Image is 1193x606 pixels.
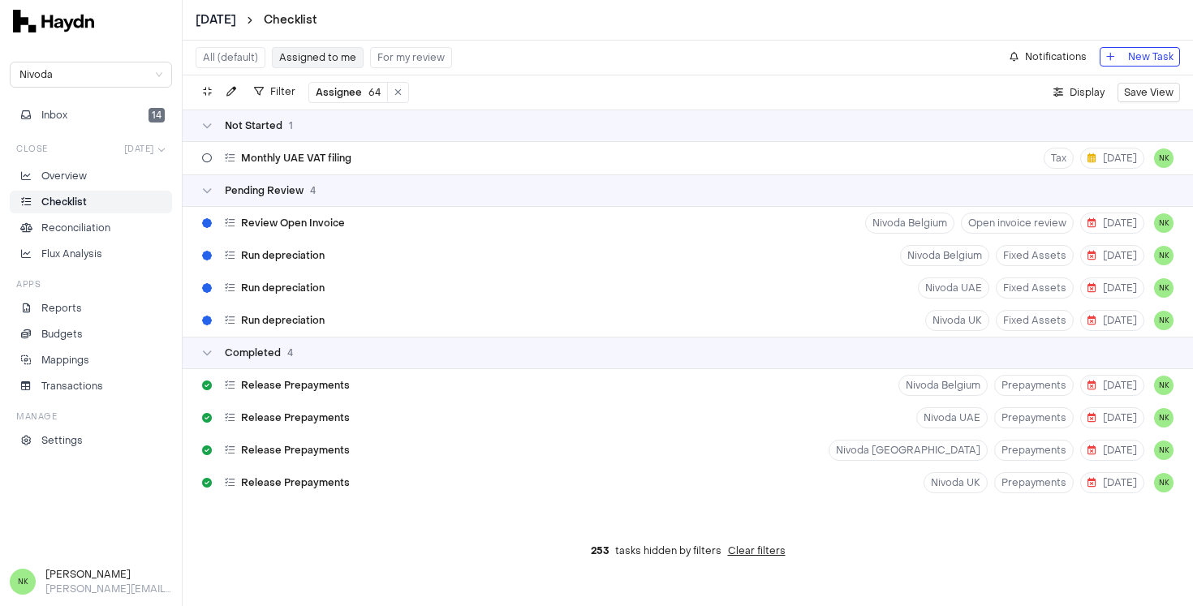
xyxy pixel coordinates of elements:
button: Prepayments [994,407,1074,428]
button: [DATE] [1080,245,1144,266]
span: 1 [289,119,293,132]
button: Display [1047,83,1111,102]
button: [DATE] [1080,472,1144,493]
span: Release Prepayments [241,411,350,424]
button: Open invoice review [961,213,1074,234]
span: Not Started [225,119,282,132]
a: Checklist [10,191,172,213]
h3: Apps [16,278,41,290]
span: Release Prepayments [241,444,350,457]
button: Assigned to me [272,47,364,68]
span: NK [1159,412,1169,424]
span: [DATE] [1087,476,1137,489]
button: NK [1154,473,1174,492]
span: [DATE] [1087,444,1137,457]
span: [DATE] [1087,411,1137,424]
span: Release Prepayments [241,379,350,392]
button: [DATE] [1080,310,1144,331]
span: [DATE] [1087,217,1137,230]
button: [DATE] [196,12,236,28]
a: Flux Analysis [10,243,172,265]
button: Notifications [1003,47,1093,67]
span: Save View [1124,84,1174,101]
button: NK [1154,213,1174,233]
button: NK [1154,376,1174,395]
p: Mappings [41,353,89,367]
span: Nivoda [19,62,162,87]
a: Reports [10,297,172,320]
button: NK [1154,441,1174,460]
span: Pending Review [225,184,304,197]
button: [DATE] [1080,407,1144,428]
button: Nivoda [GEOGRAPHIC_DATA] [829,440,988,461]
button: Nivoda UK [925,310,989,331]
a: Settings [10,429,172,452]
button: NK [1154,246,1174,265]
span: Review Open Invoice [241,217,345,230]
span: NK [1159,282,1169,294]
a: Budgets [10,323,172,346]
span: NK [1159,445,1169,457]
span: Notifications [1025,49,1087,65]
a: Mappings [10,349,172,372]
p: Settings [41,433,83,448]
span: 253 [591,544,609,557]
span: Run depreciation [241,314,325,327]
h3: Close [16,143,48,155]
button: All (default) [196,47,265,68]
p: Budgets [41,327,83,342]
button: Inbox14 [10,104,172,127]
button: [DATE] [1080,375,1144,396]
span: [DATE] [1087,249,1137,262]
p: Reports [41,301,82,316]
span: Inbox [41,108,67,122]
span: [DATE] [1087,152,1137,165]
button: Fixed Assets [996,245,1074,266]
h3: [PERSON_NAME] [45,567,172,582]
h3: Manage [16,410,57,423]
span: NK [1159,250,1169,262]
span: 14 [149,108,165,122]
span: Assignee [316,86,362,99]
nav: breadcrumb [196,12,317,28]
p: Overview [41,169,87,183]
button: Prepayments [994,375,1074,396]
button: Nivoda UK [924,472,988,493]
button: NK [1154,148,1174,168]
span: [DATE] [124,143,154,155]
button: Save View [1118,83,1180,102]
p: Transactions [41,379,103,393]
span: New Task [1128,49,1174,65]
span: NK [1159,315,1169,327]
button: [DATE] [1080,148,1144,169]
button: Nivoda UAE [918,277,989,299]
p: Flux Analysis [41,247,102,261]
p: [PERSON_NAME][EMAIL_ADDRESS][DOMAIN_NAME] [45,582,172,596]
button: Fixed Assets [996,310,1074,331]
span: [DATE] [1087,379,1137,392]
span: Monthly UAE VAT filing [241,152,351,165]
span: NK [1159,380,1169,392]
span: 4 [287,346,293,359]
button: [DATE] [1080,277,1144,299]
button: Prepayments [994,472,1074,493]
span: [DATE] [1087,282,1137,294]
button: Fixed Assets [996,277,1074,299]
span: Release Prepayments [241,476,350,489]
span: [DATE] [1087,314,1137,327]
button: NK [1154,311,1174,330]
a: Reconciliation [10,217,172,239]
button: [DATE] [1080,440,1144,461]
a: Overview [10,165,172,187]
button: For my review [370,47,452,68]
span: NK [18,576,28,588]
span: 4 [310,184,316,197]
span: Run depreciation [241,282,325,294]
button: Filter [248,82,302,101]
span: Display [1070,84,1105,101]
button: Nivoda Belgium [900,245,989,266]
a: Checklist [264,12,317,28]
span: NK [1159,477,1169,489]
button: Clear filters [728,544,786,557]
button: NK [1154,278,1174,298]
